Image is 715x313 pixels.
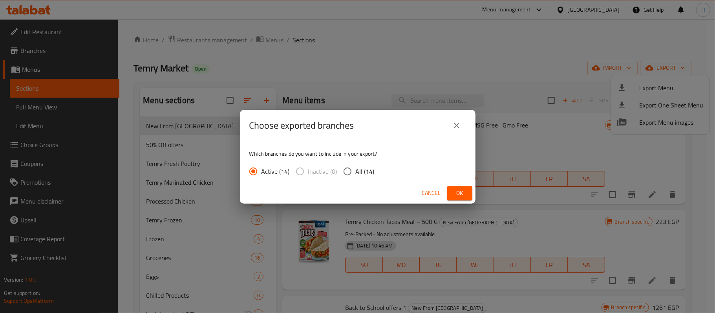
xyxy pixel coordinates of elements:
[447,116,466,135] button: close
[261,167,290,176] span: Active (14)
[447,186,472,200] button: Ok
[454,188,466,198] span: Ok
[356,167,375,176] span: All (14)
[249,150,466,158] p: Which branches do you want to include in your export?
[422,188,441,198] span: Cancel
[249,119,354,132] h2: Choose exported branches
[419,186,444,200] button: Cancel
[308,167,337,176] span: Inactive (0)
